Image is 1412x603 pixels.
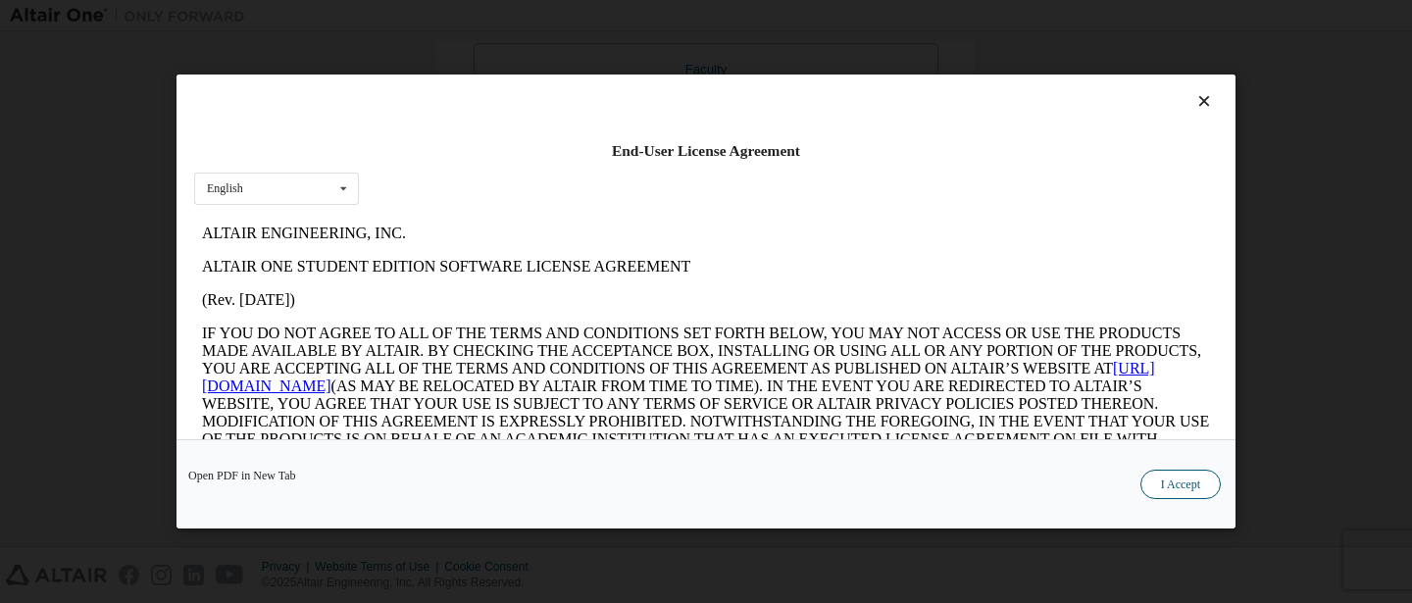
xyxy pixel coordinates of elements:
div: End-User License Agreement [194,141,1218,161]
a: Open PDF in New Tab [188,470,296,481]
p: ALTAIR ENGINEERING, INC. [8,8,1016,25]
p: IF YOU DO NOT AGREE TO ALL OF THE TERMS AND CONDITIONS SET FORTH BELOW, YOU MAY NOT ACCESS OR USE... [8,108,1016,249]
button: I Accept [1140,470,1221,499]
p: ALTAIR ONE STUDENT EDITION SOFTWARE LICENSE AGREEMENT [8,41,1016,59]
p: This Altair One Student Edition Software License Agreement (“Agreement”) is between Altair Engine... [8,265,1016,335]
div: English [207,182,243,194]
p: (Rev. [DATE]) [8,75,1016,92]
a: [URL][DOMAIN_NAME] [8,143,961,177]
